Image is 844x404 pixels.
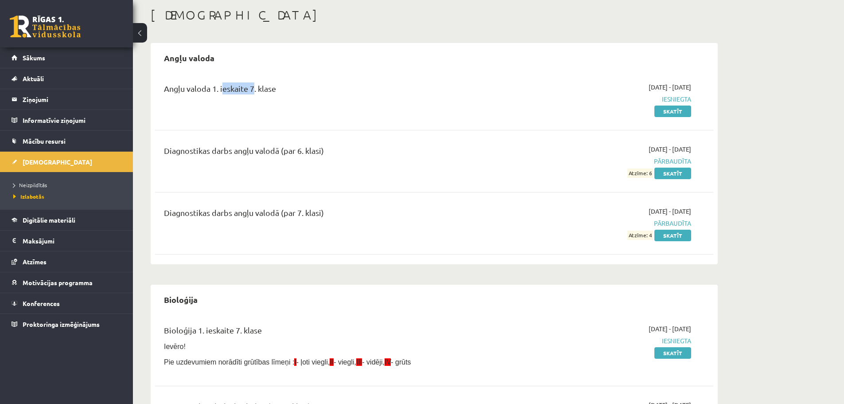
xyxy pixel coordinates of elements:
div: Bioloģija 1. ieskaite 7. klase [164,324,511,341]
div: Diagnostikas darbs angļu valodā (par 7. klasi) [164,207,511,223]
legend: Maksājumi [23,231,122,251]
span: Digitālie materiāli [23,216,75,224]
a: Digitālie materiāli [12,210,122,230]
a: Atzīmes [12,251,122,272]
a: Proktoringa izmēģinājums [12,314,122,334]
span: Pie uzdevumiem norādīti grūtības līmeņi : - ļoti viegli, - viegli, - vidēji, - grūts [164,358,411,366]
span: Neizpildītās [13,181,47,188]
span: Iesniegta [524,336,691,345]
span: II [330,358,334,366]
h1: [DEMOGRAPHIC_DATA] [151,8,718,23]
a: Konferences [12,293,122,314]
span: Atzīmes [23,258,47,266]
span: Sākums [23,54,45,62]
a: Skatīt [654,347,691,359]
span: [DATE] - [DATE] [649,207,691,216]
a: [DEMOGRAPHIC_DATA] [12,152,122,172]
span: III [356,358,362,366]
div: Angļu valoda 1. ieskaite 7. klase [164,82,511,99]
a: Rīgas 1. Tālmācības vidusskola [10,16,81,38]
div: Diagnostikas darbs angļu valodā (par 6. klasi) [164,145,511,161]
a: Maksājumi [12,231,122,251]
span: Pārbaudīta [524,157,691,166]
a: Informatīvie ziņojumi [12,110,122,130]
span: Pārbaudīta [524,219,691,228]
span: [DATE] - [DATE] [649,145,691,154]
a: Sākums [12,47,122,68]
span: Motivācijas programma [23,278,93,286]
a: Aktuāli [12,68,122,89]
legend: Informatīvie ziņojumi [23,110,122,130]
span: Iesniegta [524,94,691,104]
span: IV [385,358,391,366]
h2: Angļu valoda [155,47,223,68]
span: [DATE] - [DATE] [649,82,691,92]
span: Atzīme: 6 [627,169,653,178]
h2: Bioloģija [155,289,206,310]
a: Skatīt [654,106,691,117]
a: Ziņojumi [12,89,122,110]
span: I [294,358,296,366]
span: [DATE] - [DATE] [649,324,691,333]
a: Skatīt [654,168,691,179]
a: Skatīt [654,230,691,241]
span: Izlabotās [13,193,44,200]
a: Neizpildītās [13,181,124,189]
span: Konferences [23,299,60,307]
span: [DEMOGRAPHIC_DATA] [23,158,92,166]
a: Mācību resursi [12,131,122,151]
span: Atzīme: 4 [627,231,653,240]
span: Proktoringa izmēģinājums [23,320,100,328]
a: Motivācijas programma [12,272,122,293]
span: Mācību resursi [23,137,66,145]
span: Ievēro! [164,343,186,350]
legend: Ziņojumi [23,89,122,110]
a: Izlabotās [13,192,124,200]
span: Aktuāli [23,75,44,82]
